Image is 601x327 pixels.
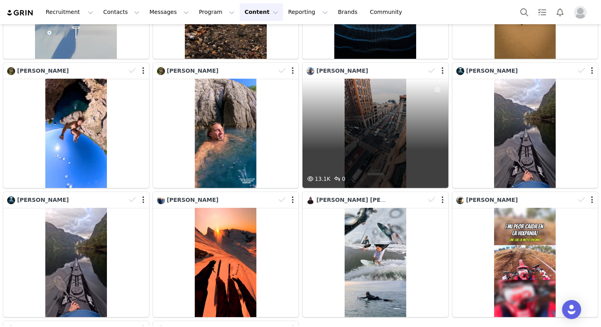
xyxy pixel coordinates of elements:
[157,196,165,204] img: 887524fd-f9f1-40a5-8d8f-0b5dadca54d4.jpg
[574,6,587,19] img: placeholder-profile.jpg
[167,197,219,203] span: [PERSON_NAME]
[7,67,15,75] img: c7531d26-4e3f-4f2f-b30f-655e1284dea9.jpg
[466,68,518,74] span: [PERSON_NAME]
[306,196,314,204] img: 961b301f-dc6e-49f1-86af-0b5348ba8251.jpg
[17,197,69,203] span: [PERSON_NAME]
[365,3,411,21] a: Community
[569,6,595,19] button: Profile
[456,196,464,204] img: 8175258f-ce59-4e67-9fd4-e586ed0c1c12.jpg
[316,197,422,203] span: [PERSON_NAME] [PERSON_NAME]
[6,9,34,17] img: grin logo
[305,176,330,182] span: 13.1K
[240,3,283,21] button: Content
[316,68,368,74] span: [PERSON_NAME]
[516,3,533,21] button: Search
[194,3,239,21] button: Program
[456,67,464,75] img: a46fde57-14b4-49a4-acea-32c696078257.jpg
[283,3,333,21] button: Reporting
[157,67,165,75] img: c7531d26-4e3f-4f2f-b30f-655e1284dea9.jpg
[145,3,194,21] button: Messages
[466,197,518,203] span: [PERSON_NAME]
[99,3,144,21] button: Contacts
[17,68,69,74] span: [PERSON_NAME]
[41,3,98,21] button: Recruitment
[7,196,15,204] img: a46fde57-14b4-49a4-acea-32c696078257.jpg
[562,300,581,319] div: Open Intercom Messenger
[333,3,364,21] a: Brands
[167,68,219,74] span: [PERSON_NAME]
[332,176,345,182] span: 0
[551,3,569,21] button: Notifications
[533,3,551,21] a: Tasks
[306,67,314,75] img: 014b974f-664e-41e1-843c-a97995cd71b1.jpg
